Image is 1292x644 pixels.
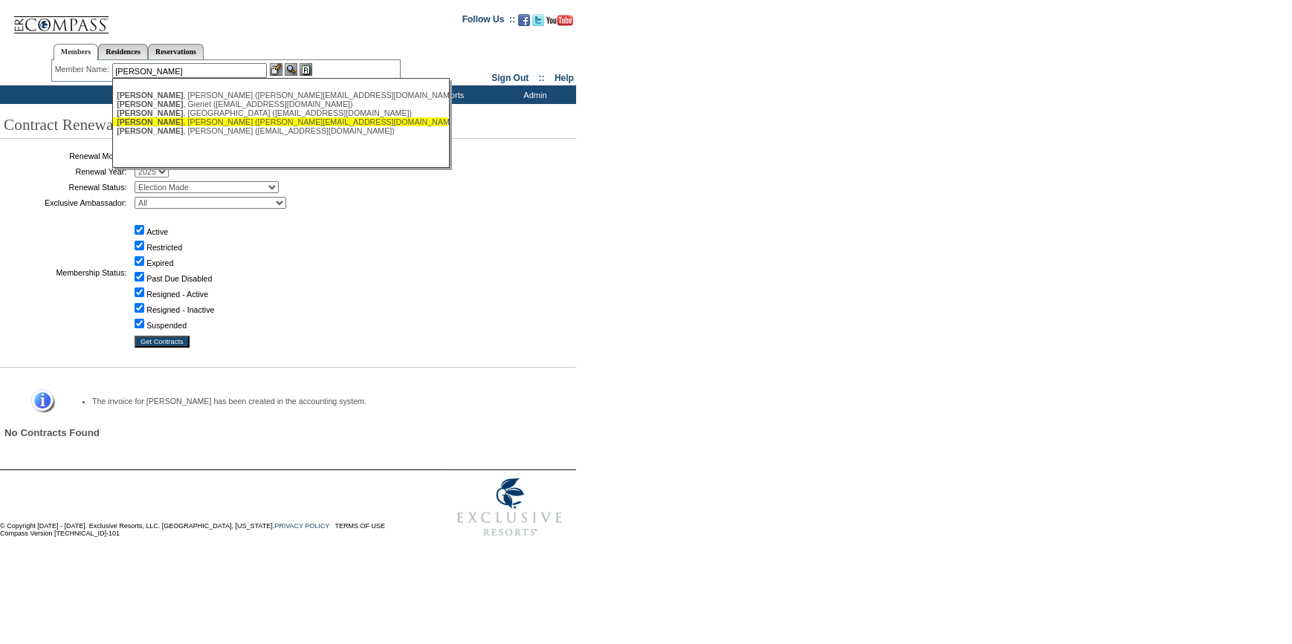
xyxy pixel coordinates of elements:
a: Become our fan on Facebook [518,19,530,27]
a: Members [54,44,99,60]
img: Information Message [22,389,55,414]
div: , [PERSON_NAME] ([EMAIL_ADDRESS][DOMAIN_NAME]) [117,126,444,135]
span: [PERSON_NAME] [117,100,183,108]
a: TERMS OF USE [335,522,386,530]
img: b_edit.gif [270,63,282,76]
div: , [PERSON_NAME] ([PERSON_NAME][EMAIL_ADDRESS][DOMAIN_NAME]) [117,117,444,126]
label: Resigned - Inactive [146,305,214,314]
img: Become our fan on Facebook [518,14,530,26]
span: No Contracts Found [4,427,100,438]
label: Restricted [146,243,182,252]
img: Exclusive Resorts [443,470,576,544]
div: , Gieriet ([EMAIL_ADDRESS][DOMAIN_NAME]) [117,100,444,108]
a: Help [555,73,574,83]
a: Residences [98,44,148,59]
span: [PERSON_NAME] [117,117,183,126]
a: PRIVACY POLICY [274,522,329,530]
img: Reservations [300,63,312,76]
a: Sign Out [491,73,529,83]
td: Admin [491,85,576,104]
a: Subscribe to our YouTube Channel [546,19,573,27]
td: Follow Us :: [462,13,515,30]
td: Renewal Month: [4,150,126,162]
div: Member Name: [55,63,112,76]
label: Expired [146,258,173,267]
span: [PERSON_NAME] [117,108,183,117]
label: Past Due Disabled [146,274,212,283]
img: View [285,63,297,76]
td: Renewal Year: [4,166,126,178]
td: Membership Status: [4,212,126,332]
img: Subscribe to our YouTube Channel [546,15,573,26]
label: Resigned - Active [146,290,208,299]
div: , [GEOGRAPHIC_DATA] ([EMAIL_ADDRESS][DOMAIN_NAME]) [117,108,444,117]
span: [PERSON_NAME] [117,91,183,100]
img: Follow us on Twitter [532,14,544,26]
label: Active [146,227,168,236]
a: Follow us on Twitter [532,19,544,27]
td: Renewal Status: [4,181,126,193]
label: Suspended [146,321,187,330]
a: Reservations [148,44,204,59]
div: , [PERSON_NAME] ([PERSON_NAME][EMAIL_ADDRESS][DOMAIN_NAME]) [117,91,444,100]
li: The invoice for [PERSON_NAME] has been created in the accounting system. [92,397,549,406]
span: [PERSON_NAME] [117,126,183,135]
input: Get Contracts [135,336,190,348]
img: Compass Home [13,4,109,34]
td: Exclusive Ambassador: [4,197,126,209]
span: :: [539,73,545,83]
